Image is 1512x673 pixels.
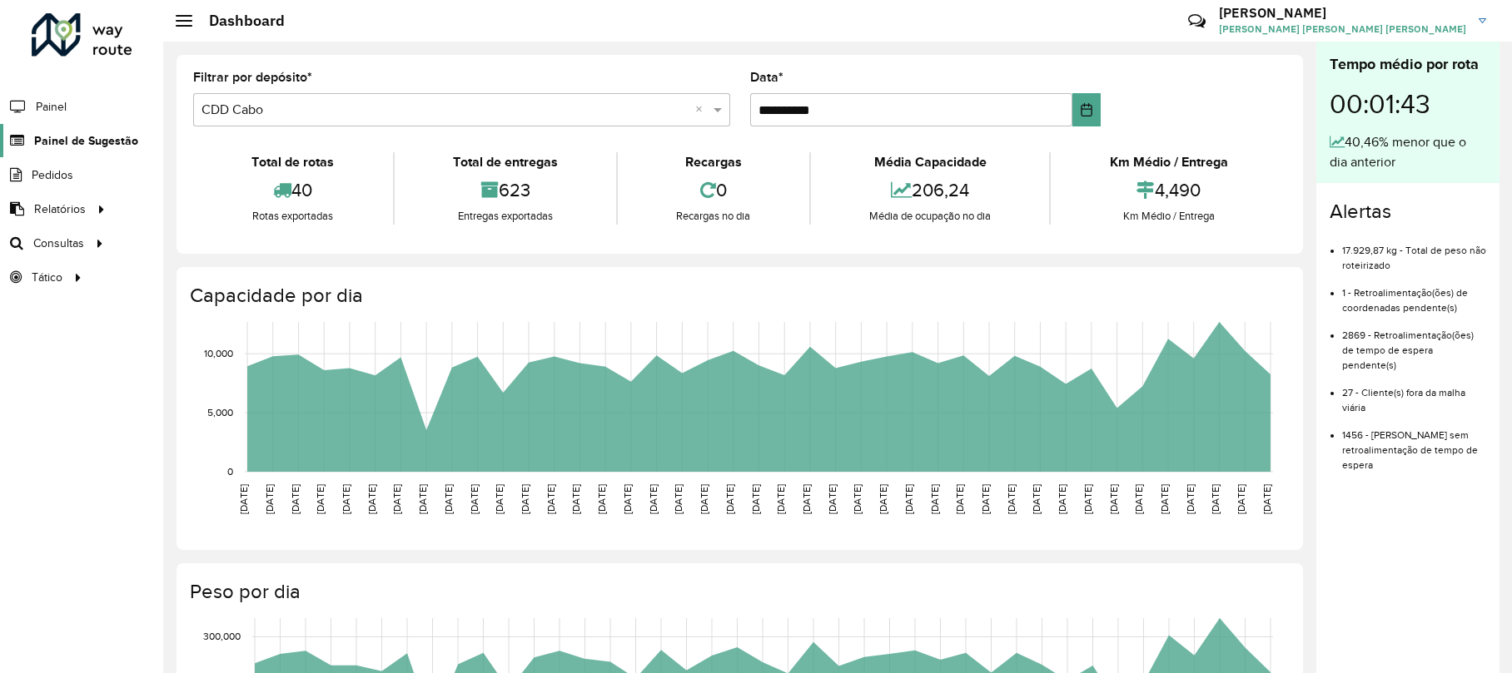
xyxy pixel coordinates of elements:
[878,484,888,514] text: [DATE]
[264,484,275,514] text: [DATE]
[570,484,581,514] text: [DATE]
[695,100,709,120] span: Clear all
[417,484,428,514] text: [DATE]
[193,67,312,87] label: Filtrar por depósito
[775,484,786,514] text: [DATE]
[204,348,233,359] text: 10,000
[34,200,86,218] span: Relatórios
[1082,484,1093,514] text: [DATE]
[750,484,761,514] text: [DATE]
[494,484,505,514] text: [DATE]
[190,284,1286,308] h4: Capacidade por dia
[1342,273,1486,315] li: 1 - Retroalimentação(ões) de coordenadas pendente(s)
[648,484,659,514] text: [DATE]
[36,98,67,116] span: Painel
[622,152,805,172] div: Recargas
[815,152,1046,172] div: Média Capacidade
[399,152,613,172] div: Total de entregas
[1055,172,1282,208] div: 4,490
[954,484,965,514] text: [DATE]
[929,484,940,514] text: [DATE]
[197,172,389,208] div: 40
[815,172,1046,208] div: 206,24
[1108,484,1119,514] text: [DATE]
[1179,3,1215,39] a: Contato Rápido
[980,484,991,514] text: [DATE]
[1330,200,1486,224] h4: Alertas
[1236,484,1246,514] text: [DATE]
[1006,484,1017,514] text: [DATE]
[852,484,863,514] text: [DATE]
[699,484,709,514] text: [DATE]
[1342,373,1486,415] li: 27 - Cliente(s) fora da malha viária
[1185,484,1196,514] text: [DATE]
[190,580,1286,604] h4: Peso por dia
[1330,76,1486,132] div: 00:01:43
[1057,484,1067,514] text: [DATE]
[469,484,480,514] text: [DATE]
[1342,315,1486,373] li: 2869 - Retroalimentação(ões) de tempo de espera pendente(s)
[520,484,530,514] text: [DATE]
[1342,230,1486,273] li: 17.929,87 kg - Total de peso não roteirizado
[815,208,1046,225] div: Média de ocupação no dia
[1342,415,1486,473] li: 1456 - [PERSON_NAME] sem retroalimentação de tempo de espera
[1031,484,1042,514] text: [DATE]
[366,484,377,514] text: [DATE]
[596,484,607,514] text: [DATE]
[750,67,783,87] label: Data
[227,466,233,477] text: 0
[238,484,249,514] text: [DATE]
[443,484,454,514] text: [DATE]
[1330,53,1486,76] div: Tempo médio por rota
[197,152,389,172] div: Total de rotas
[207,407,233,418] text: 5,000
[903,484,914,514] text: [DATE]
[1055,152,1282,172] div: Km Médio / Entrega
[622,172,805,208] div: 0
[1219,22,1466,37] span: [PERSON_NAME] [PERSON_NAME] [PERSON_NAME]
[1055,208,1282,225] div: Km Médio / Entrega
[203,631,241,642] text: 300,000
[1159,484,1170,514] text: [DATE]
[1133,484,1144,514] text: [DATE]
[399,172,613,208] div: 623
[33,235,84,252] span: Consultas
[622,484,633,514] text: [DATE]
[1330,132,1486,172] div: 40,46% menor que o dia anterior
[197,208,389,225] div: Rotas exportadas
[801,484,812,514] text: [DATE]
[673,484,684,514] text: [DATE]
[827,484,838,514] text: [DATE]
[341,484,351,514] text: [DATE]
[399,208,613,225] div: Entregas exportadas
[32,269,62,286] span: Tático
[34,132,138,150] span: Painel de Sugestão
[192,12,285,30] h2: Dashboard
[391,484,402,514] text: [DATE]
[1219,5,1466,21] h3: [PERSON_NAME]
[545,484,556,514] text: [DATE]
[290,484,301,514] text: [DATE]
[724,484,735,514] text: [DATE]
[1072,93,1101,126] button: Choose Date
[1210,484,1221,514] text: [DATE]
[622,208,805,225] div: Recargas no dia
[315,484,326,514] text: [DATE]
[32,166,73,184] span: Pedidos
[1261,484,1272,514] text: [DATE]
